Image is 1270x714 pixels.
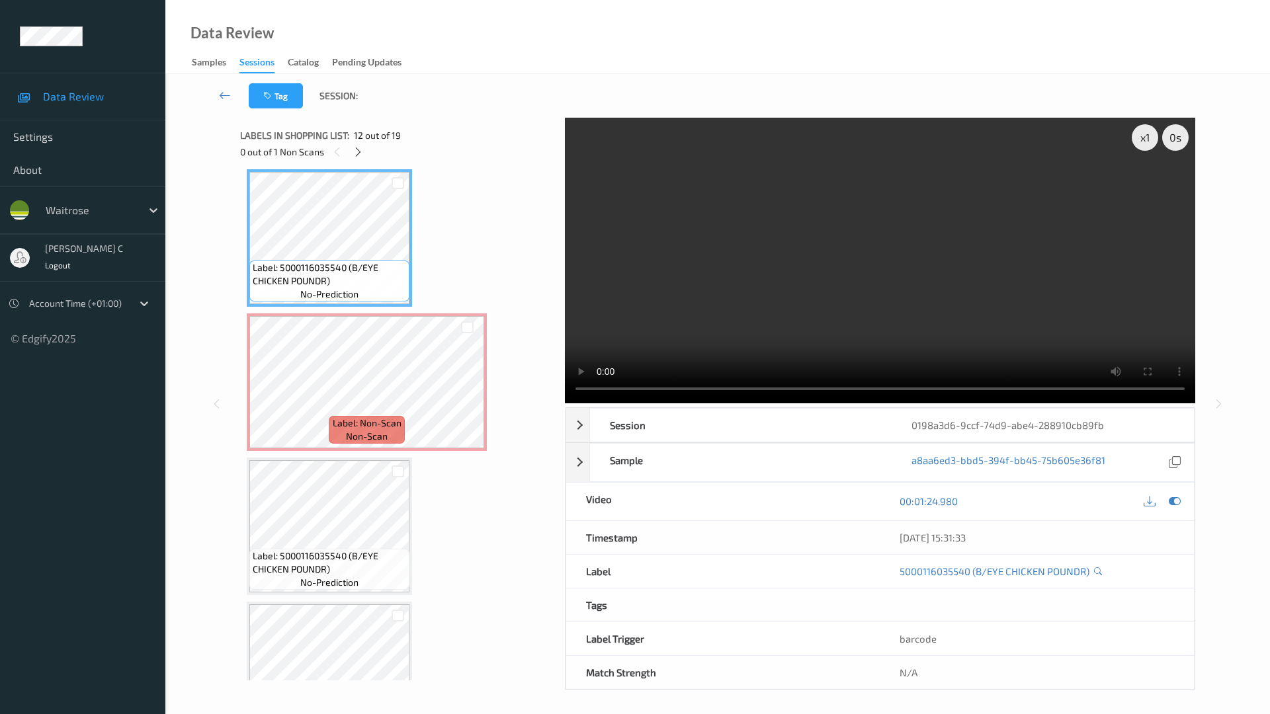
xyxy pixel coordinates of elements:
[288,54,332,72] a: Catalog
[900,495,958,508] a: 00:01:24.980
[566,408,1195,442] div: Session0198a3d6-9ccf-74d9-abe4-288910cb89fb
[253,261,406,288] span: Label: 5000116035540 (B/EYE CHICKEN POUNDR)
[900,565,1089,578] a: 5000116035540 (B/EYE CHICKEN POUNDR)
[240,129,349,142] span: Labels in shopping list:
[1132,124,1158,151] div: x 1
[880,622,1194,655] div: barcode
[566,622,880,655] div: Label Trigger
[332,54,415,72] a: Pending Updates
[900,531,1174,544] div: [DATE] 15:31:33
[566,521,880,554] div: Timestamp
[892,409,1194,442] div: 0198a3d6-9ccf-74d9-abe4-288910cb89fb
[240,143,556,160] div: 0 out of 1 Non Scans
[566,588,880,621] div: Tags
[1162,124,1189,151] div: 0 s
[192,54,239,72] a: Samples
[192,56,226,72] div: Samples
[239,54,288,73] a: Sessions
[300,576,359,589] span: no-prediction
[249,83,303,108] button: Tag
[288,56,319,72] div: Catalog
[880,656,1194,689] div: N/A
[319,89,358,102] span: Session:
[566,483,880,520] div: Video
[333,416,402,430] span: Label: Non-Scan
[346,430,388,443] span: non-scan
[590,409,892,442] div: Session
[566,555,880,588] div: Label
[566,656,880,689] div: Match Strength
[332,56,402,72] div: Pending Updates
[911,454,1105,471] a: a8aa6ed3-bbd5-394f-bb45-75b605e36f81
[253,549,406,576] span: Label: 5000116035540 (B/EYE CHICKEN POUNDR)
[239,56,275,73] div: Sessions
[590,444,892,481] div: Sample
[354,129,401,142] span: 12 out of 19
[190,26,274,40] div: Data Review
[566,443,1195,482] div: Samplea8aa6ed3-bbd5-394f-bb45-75b605e36f81
[300,288,359,301] span: no-prediction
